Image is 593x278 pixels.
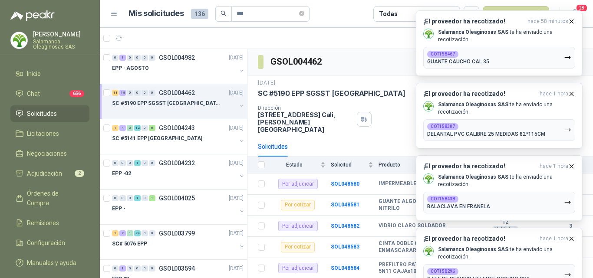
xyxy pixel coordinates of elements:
[270,55,323,69] h3: GSOL004462
[159,160,195,166] p: GSOL004232
[159,265,195,271] p: GSOL003594
[119,55,126,61] div: 1
[127,265,133,271] div: 0
[112,90,119,96] div: 11
[424,246,433,256] img: Company Logo
[127,195,133,201] div: 0
[149,195,155,201] div: 1
[229,54,244,62] p: [DATE]
[438,29,508,35] b: Salamanca Oleaginosas SAS
[112,52,245,80] a: 0 1 0 0 0 0 GSOL004982[DATE] EPP - AGOSTO
[159,195,195,201] p: GSOL004025
[229,265,244,273] p: [DATE]
[299,10,304,18] span: close-circle
[134,125,141,131] div: 12
[424,29,433,39] img: Company Logo
[431,52,455,56] b: COT158467
[112,88,245,115] a: 11 18 0 0 0 0 GSOL004462[DATE] SC #5190 EPP SGSST [GEOGRAPHIC_DATA]
[416,10,583,76] button: ¡El proveedor ha recotizado!hace 58 minutos Company LogoSalamanca Oleaginosas SAS te ha enviado u...
[134,55,141,61] div: 0
[134,90,141,96] div: 0
[27,149,67,158] span: Negociaciones
[331,244,359,250] a: SOL048583
[270,157,331,173] th: Estado
[379,157,475,173] th: Producto
[134,230,141,236] div: 24
[33,39,89,49] p: Salamanca Oleaginosas SAS
[112,240,147,248] p: SC# 5076 EPP
[540,235,568,242] span: hace 1 hora
[149,90,155,96] div: 0
[438,101,508,108] b: Salamanca Oleaginosas SAS
[27,218,59,228] span: Remisiones
[159,55,195,61] p: GSOL004982
[258,142,288,151] div: Solicitudes
[438,174,508,180] b: Salamanca Oleaginosas SAS
[431,124,455,129] b: COT158307
[423,18,524,25] h3: ¡El proveedor ha recotizado!
[112,99,220,108] p: SC #5190 EPP SGSST [GEOGRAPHIC_DATA]
[112,134,202,143] p: SC #5141 EPP [GEOGRAPHIC_DATA]
[576,4,588,12] span: 28
[10,185,89,211] a: Órdenes de Compra
[229,194,244,203] p: [DATE]
[112,160,119,166] div: 0
[112,125,119,131] div: 1
[142,195,148,201] div: 0
[10,125,89,142] a: Licitaciones
[438,29,575,43] p: te ha enviado una recotización.
[278,179,318,189] div: Por adjudicar
[149,265,155,271] div: 0
[331,223,359,229] a: SOL048582
[278,221,318,231] div: Por adjudicar
[423,235,536,242] h3: ¡El proveedor ha recotizado!
[112,158,245,186] a: 0 0 0 1 0 0 GSOL004232[DATE] EPP -02
[27,258,76,268] span: Manuales y ayuda
[438,246,508,252] b: Salamanca Oleaginosas SAS
[119,230,126,236] div: 2
[112,230,119,236] div: 1
[331,157,379,173] th: Solicitud
[142,55,148,61] div: 0
[27,189,81,208] span: Órdenes de Compra
[416,155,583,221] button: ¡El proveedor ha recotizado!hace 1 hora Company LogoSalamanca Oleaginosas SAS te ha enviado una r...
[423,192,575,213] button: COT158438BALACLAVA EN FRANELA
[149,230,155,236] div: 0
[416,83,583,148] button: ¡El proveedor ha recotizado!hace 1 hora Company LogoSalamanca Oleaginosas SAS te ha enviado una r...
[142,230,148,236] div: 0
[128,7,184,20] h1: Mis solicitudes
[270,162,319,168] span: Estado
[10,215,89,231] a: Remisiones
[379,262,470,275] b: PREFILTRO PATRICULADO 3M REF 5N11 CAJAx10PARES
[229,159,244,167] p: [DATE]
[191,9,208,19] span: 136
[149,55,155,61] div: 0
[331,265,359,271] a: SOL048584
[278,263,318,273] div: Por adjudicar
[134,265,141,271] div: 0
[423,119,575,141] button: COT158307DELANTAL PVC CALIBRE 25 MEDIDAS 82*115CM
[258,111,353,133] p: [STREET_ADDRESS] Cali , [PERSON_NAME][GEOGRAPHIC_DATA]
[10,235,89,251] a: Configuración
[331,202,359,208] a: SOL048581
[119,90,126,96] div: 18
[10,145,89,162] a: Negociaciones
[127,55,133,61] div: 0
[75,170,84,177] span: 2
[159,125,195,131] p: GSOL004243
[379,222,446,229] b: VIDRIO CLARO SOLDADOR
[11,32,27,49] img: Company Logo
[10,255,89,271] a: Manuales y ayuda
[379,180,438,187] b: IMPERMEABLE A CAPA
[69,90,84,97] span: 656
[221,10,227,16] span: search
[27,89,40,98] span: Chat
[112,228,245,256] a: 1 2 1 24 0 0 GSOL003799[DATE] SC# 5076 EPP
[229,124,244,132] p: [DATE]
[149,160,155,166] div: 0
[33,31,89,37] p: [PERSON_NAME]
[423,90,536,98] h3: ¡El proveedor ha recotizado!
[423,47,575,69] button: COT158467GUANTE CAUCHO CAL 35
[281,242,315,252] div: Por cotizar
